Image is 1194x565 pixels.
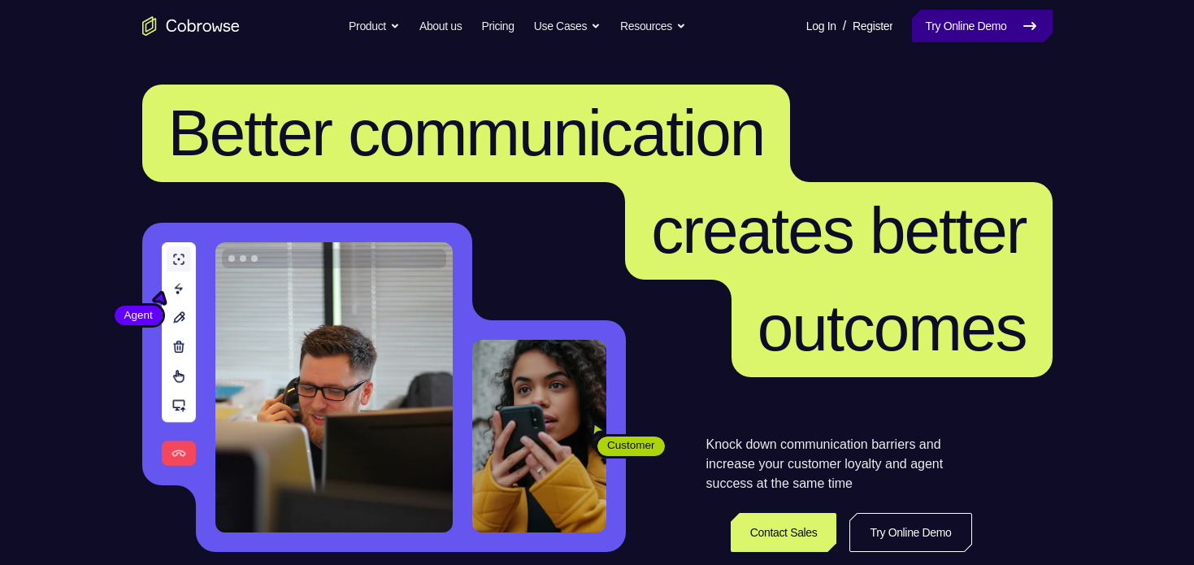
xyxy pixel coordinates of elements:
[142,16,240,36] a: Go to the home page
[419,10,462,42] a: About us
[168,97,765,169] span: Better communication
[706,435,972,493] p: Knock down communication barriers and increase your customer loyalty and agent success at the sam...
[843,16,846,36] span: /
[912,10,1052,42] a: Try Online Demo
[853,10,892,42] a: Register
[620,10,686,42] button: Resources
[472,340,606,532] img: A customer holding their phone
[651,194,1026,267] span: creates better
[349,10,400,42] button: Product
[534,10,601,42] button: Use Cases
[731,513,837,552] a: Contact Sales
[481,10,514,42] a: Pricing
[806,10,836,42] a: Log In
[849,513,971,552] a: Try Online Demo
[758,292,1027,364] span: outcomes
[215,242,453,532] img: A customer support agent talking on the phone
